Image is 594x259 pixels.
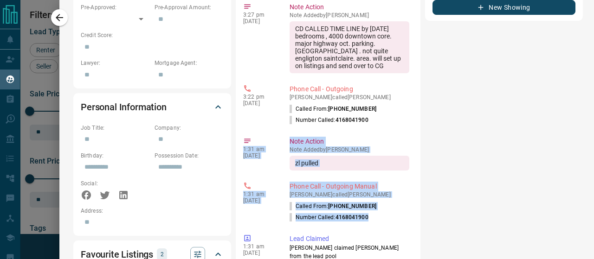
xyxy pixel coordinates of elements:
p: 3:22 pm [243,94,276,100]
p: [PERSON_NAME] called [PERSON_NAME] [290,191,409,198]
p: Lawyer: [81,59,150,67]
p: Address: [81,207,224,215]
p: [DATE] [243,250,276,256]
div: CD CALLED TIME LINE by [DATE] bedrooms , 4000 downtown core. major highway oct. parking. [GEOGRAP... [290,21,409,73]
p: 1:31 am [243,146,276,152]
p: [DATE] [243,152,276,159]
p: Note Added by [PERSON_NAME] [290,12,409,19]
h2: Personal Information [81,100,167,114]
p: Called From: [290,105,376,113]
p: Phone Call - Outgoing Manual [290,182,409,191]
p: Note Action [290,137,409,146]
span: [PHONE_NUMBER] [328,203,376,209]
p: Credit Score: [81,31,224,39]
p: Pre-Approved: [81,3,150,12]
p: Pre-Approval Amount: [155,3,224,12]
span: 4168041900 [336,214,368,221]
p: Lead Claimed [290,234,409,244]
span: [PHONE_NUMBER] [328,106,376,112]
p: Job Title: [81,124,150,132]
p: [DATE] [243,197,276,204]
p: 1:31 am [243,243,276,250]
p: [DATE] [243,18,276,25]
p: Note Added by [PERSON_NAME] [290,146,409,153]
p: Called From: [290,202,376,210]
p: 1:31 am [243,191,276,197]
p: [PERSON_NAME] called [PERSON_NAME] [290,94,409,101]
p: Number Called: [290,213,368,221]
p: Number Called: [290,116,368,124]
p: Mortgage Agent: [155,59,224,67]
p: Note Action [290,2,409,12]
p: Phone Call - Outgoing [290,84,409,94]
p: Birthday: [81,152,150,160]
p: Social: [81,179,150,188]
p: Company: [155,124,224,132]
p: Possession Date: [155,152,224,160]
p: 3:27 pm [243,12,276,18]
div: Personal Information [81,96,224,118]
p: [DATE] [243,100,276,107]
div: zl pulled [290,156,409,171]
span: 4168041900 [336,117,368,123]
